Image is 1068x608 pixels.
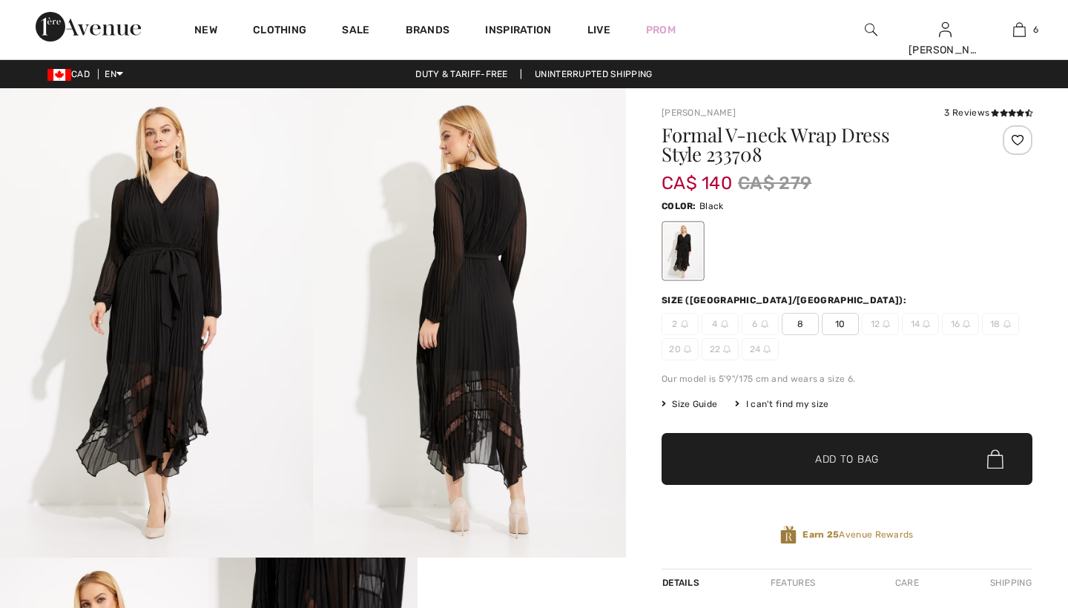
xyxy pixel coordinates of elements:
[723,346,731,353] img: ring-m.svg
[721,320,728,328] img: ring-m.svg
[983,21,1055,39] a: 6
[662,313,699,335] span: 2
[1003,320,1011,328] img: ring-m.svg
[738,170,811,196] span: CA$ 279
[923,320,930,328] img: ring-m.svg
[782,313,819,335] span: 8
[944,106,1032,119] div: 3 Reviews
[909,42,981,58] div: [PERSON_NAME]
[1013,21,1026,39] img: My Bag
[47,69,96,79] span: CAD
[684,346,691,353] img: ring-m.svg
[802,529,839,540] strong: Earn 25
[862,313,899,335] span: 12
[883,569,932,596] div: Care
[342,24,369,39] a: Sale
[662,372,1032,386] div: Our model is 5'9"/175 cm and wears a size 6.
[662,294,909,307] div: Size ([GEOGRAPHIC_DATA]/[GEOGRAPHIC_DATA]):
[662,125,971,164] h1: Formal V-neck Wrap Dress Style 233708
[742,338,779,360] span: 24
[406,24,450,39] a: Brands
[742,313,779,335] span: 6
[646,22,676,38] a: Prom
[822,313,859,335] span: 10
[253,24,306,39] a: Clothing
[313,88,626,558] img: Formal V-neck Wrap Dress Style 233708. 2
[939,21,952,39] img: My Info
[662,158,732,194] span: CA$ 140
[883,320,890,328] img: ring-m.svg
[47,69,71,81] img: Canadian Dollar
[939,22,952,36] a: Sign In
[735,397,828,411] div: I can't find my size
[902,313,939,335] span: 14
[664,223,702,279] div: Black
[942,313,979,335] span: 16
[699,201,724,211] span: Black
[702,313,739,335] span: 4
[36,12,141,42] img: 1ère Avenue
[763,346,771,353] img: ring-m.svg
[662,201,696,211] span: Color:
[986,569,1032,596] div: Shipping
[662,397,717,411] span: Size Guide
[1033,23,1038,36] span: 6
[485,24,551,39] span: Inspiration
[662,108,736,118] a: [PERSON_NAME]
[702,338,739,360] span: 22
[982,313,1019,335] span: 18
[987,449,1003,469] img: Bag.svg
[681,320,688,328] img: ring-m.svg
[865,21,877,39] img: search the website
[105,69,123,79] span: EN
[963,320,970,328] img: ring-m.svg
[802,528,913,541] span: Avenue Rewards
[194,24,217,39] a: New
[815,452,879,467] span: Add to Bag
[758,569,828,596] div: Features
[761,320,768,328] img: ring-m.svg
[587,22,610,38] a: Live
[662,433,1032,485] button: Add to Bag
[662,338,699,360] span: 20
[662,569,703,596] div: Details
[780,525,797,545] img: Avenue Rewards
